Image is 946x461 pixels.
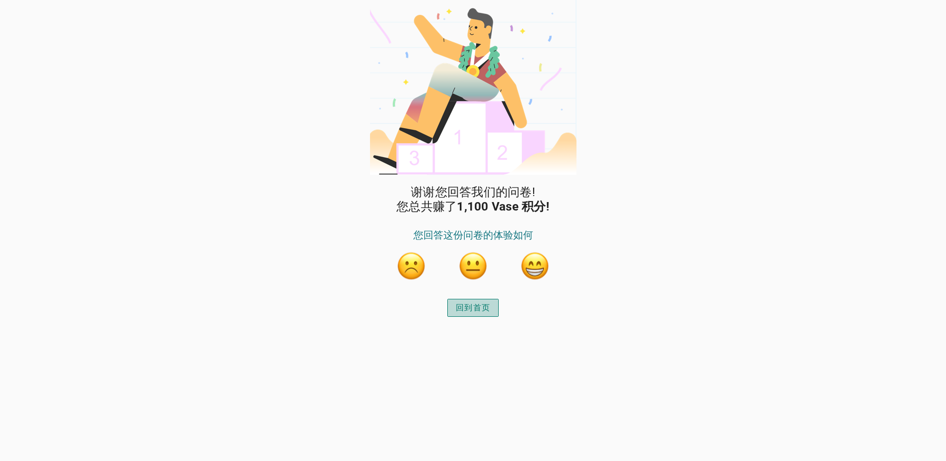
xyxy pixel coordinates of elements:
[380,229,566,251] div: 您回答这份问卷的体验如何
[447,299,499,317] button: 回到首页
[411,185,535,200] span: 谢谢您回答我们的问卷!
[456,302,490,314] div: 回到首页
[396,200,550,214] span: 您总共赚了
[457,200,550,214] strong: 1,100 Vase 积分!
